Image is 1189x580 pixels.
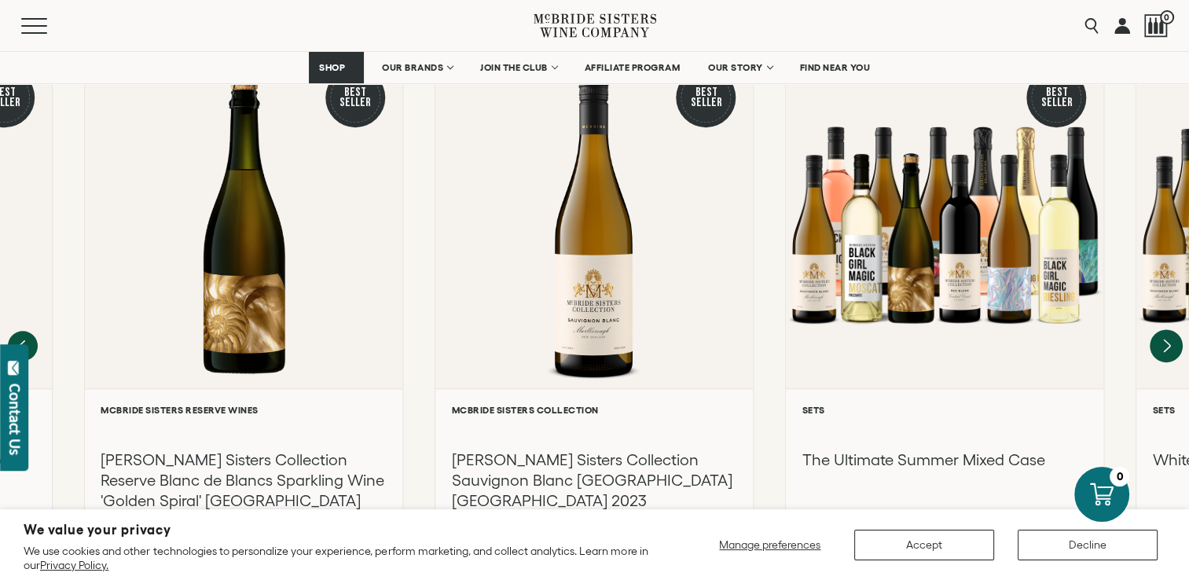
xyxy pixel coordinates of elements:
a: JOIN THE CLUB [470,52,567,83]
a: Privacy Policy. [40,559,108,571]
span: FIND NEAR YOU [800,62,871,73]
span: JOIN THE CLUB [480,62,548,73]
h3: [PERSON_NAME] Sisters Collection Reserve Blanc de Blancs Sparkling Wine 'Golden Spiral' [GEOGRAPH... [101,450,387,531]
button: Manage preferences [710,530,831,560]
a: OUR BRANDS [372,52,462,83]
button: Decline [1018,530,1158,560]
span: 0 [1160,10,1174,24]
div: 0 [1110,467,1129,486]
button: Next [1150,329,1183,362]
span: OUR STORY [708,62,763,73]
div: Contact Us [7,384,23,455]
a: OUR STORY [698,52,782,83]
h6: McBride Sisters Reserve Wines [101,405,387,415]
span: SHOP [319,62,346,73]
h3: [PERSON_NAME] Sisters Collection Sauvignon Blanc [GEOGRAPHIC_DATA] [GEOGRAPHIC_DATA] 2023 [451,450,737,511]
span: Manage preferences [719,538,820,551]
h2: We value your privacy [24,523,652,537]
h6: Sets [802,405,1088,415]
a: AFFILIATE PROGRAM [574,52,691,83]
span: AFFILIATE PROGRAM [585,62,681,73]
p: We use cookies and other technologies to personalize your experience, perform marketing, and coll... [24,544,652,572]
a: SHOP [309,52,364,83]
span: OUR BRANDS [382,62,443,73]
h6: McBride Sisters Collection [451,405,737,415]
h3: The Ultimate Summer Mixed Case [802,450,1088,470]
button: Mobile Menu Trigger [21,18,78,34]
a: FIND NEAR YOU [790,52,881,83]
button: Previous [8,331,38,361]
button: Accept [854,530,994,560]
